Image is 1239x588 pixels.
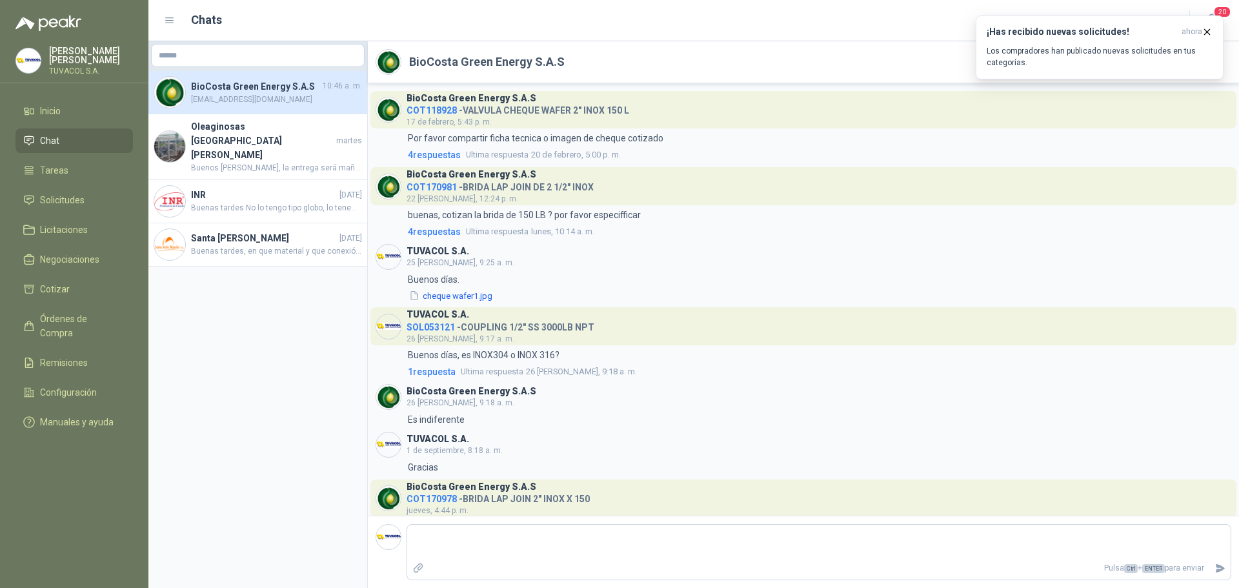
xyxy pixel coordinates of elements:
span: COT170978 [407,494,457,504]
span: Solicitudes [40,193,85,207]
span: jueves, 4:44 p. m. [407,506,468,515]
button: cheque wafer1.jpg [408,289,494,303]
h1: Chats [191,11,222,29]
span: lunes, 10:14 a. m. [466,225,594,238]
h4: - COUPLING 1/2" SS 3000LB NPT [407,319,594,331]
a: Tareas [15,158,133,183]
h4: Santa [PERSON_NAME] [191,231,337,245]
span: 4 respuesta s [408,148,461,162]
a: Company LogoOleaginosas [GEOGRAPHIC_DATA][PERSON_NAME]martesBuenos [PERSON_NAME], la entrega será... [148,114,367,180]
span: [DATE] [339,232,362,245]
img: Company Logo [154,131,185,162]
span: 26 [PERSON_NAME], 9:18 a. m. [407,398,514,407]
img: Company Logo [376,385,401,409]
img: Company Logo [154,77,185,108]
a: Configuración [15,380,133,405]
span: 1 de septiembre, 8:18 a. m. [407,446,503,455]
img: Company Logo [154,186,185,217]
h3: BioCosta Green Energy S.A.S [407,171,536,178]
span: Ctrl [1124,564,1138,573]
a: Company LogoSanta [PERSON_NAME][DATE]Buenas tardes, en que material y que conexión? [148,223,367,267]
span: ENTER [1142,564,1165,573]
span: 25 [PERSON_NAME], 9:25 a. m. [407,258,514,267]
span: Ultima respuesta [461,365,523,378]
a: Remisiones [15,350,133,375]
a: Licitaciones [15,218,133,242]
img: Company Logo [376,525,401,549]
span: Inicio [40,104,61,118]
h4: - BRIDA LAP JOIN DE 2 1/2" INOX [407,179,594,191]
span: Negociaciones [40,252,99,267]
a: Manuales y ayuda [15,410,133,434]
p: Gracias [408,460,438,474]
span: martes [336,135,362,147]
span: 20 de febrero, 5:00 p. m. [466,148,621,161]
p: buenas, cotizan la brida de 150 LB ? por favor especifficar [408,208,641,222]
span: 17 de febrero, 5:43 p. m. [407,117,492,127]
button: ¡Has recibido nuevas solicitudes!ahora Los compradores han publicado nuevas solicitudes en tus ca... [976,15,1224,79]
img: Company Logo [376,314,401,339]
a: Cotizar [15,277,133,301]
h3: BioCosta Green Energy S.A.S [407,388,536,395]
a: Inicio [15,99,133,123]
span: Cotizar [40,282,70,296]
span: [DATE] [339,189,362,201]
button: Enviar [1209,557,1231,580]
span: Manuales y ayuda [40,415,114,429]
h3: TUVACOL S.A. [407,248,469,255]
a: Chat [15,128,133,153]
p: Por favor compartir ficha tecnica o imagen de cheque cotizado [408,131,663,145]
h4: INR [191,188,337,202]
label: Adjuntar archivos [407,557,429,580]
span: Buenas tardes, en que material y que conexión? [191,245,362,258]
p: Buenos días, es INOX304 o INOX 316? [408,348,559,362]
span: Chat [40,134,59,148]
span: 26 [PERSON_NAME], 9:17 a. m. [407,334,514,343]
h4: - VALVULA CHEQUE WAFER 2" INOX 150 L [407,102,629,114]
p: Pulsa + para enviar [429,557,1210,580]
p: Los compradores han publicado nuevas solicitudes en tus categorías. [987,45,1213,68]
span: Configuración [40,385,97,400]
h4: BioCosta Green Energy S.A.S [191,79,320,94]
img: Company Logo [376,245,401,269]
span: COT118928 [407,105,457,116]
span: SOL053121 [407,322,455,332]
a: 4respuestasUltima respuestalunes, 10:14 a. m. [405,225,1231,239]
img: Company Logo [376,50,401,74]
img: Company Logo [376,432,401,457]
a: Solicitudes [15,188,133,212]
h3: TUVACOL S.A. [407,311,469,318]
h3: ¡Has recibido nuevas solicitudes! [987,26,1176,37]
span: Órdenes de Compra [40,312,121,340]
span: Licitaciones [40,223,88,237]
img: Company Logo [16,48,41,73]
a: Órdenes de Compra [15,307,133,345]
h3: BioCosta Green Energy S.A.S [407,95,536,102]
h3: TUVACOL S.A. [407,436,469,443]
a: Negociaciones [15,247,133,272]
img: Company Logo [154,229,185,260]
p: Buenos días. [408,272,494,287]
span: Tareas [40,163,68,177]
h4: - BRIDA LAP JOIN 2" INOX X 150 [407,491,590,503]
a: 1respuestaUltima respuesta26 [PERSON_NAME], 9:18 a. m. [405,365,1231,379]
span: ahora [1182,26,1202,37]
span: [EMAIL_ADDRESS][DOMAIN_NAME] [191,94,362,106]
span: Remisiones [40,356,88,370]
span: 26 [PERSON_NAME], 9:18 a. m. [461,365,637,378]
button: 20 [1200,9,1224,32]
p: Es indiferente [408,412,465,427]
a: Company LogoINR[DATE]Buenas tardes No lo tengo tipo globo, lo tenemos tipo compuerta. Quedamos at... [148,180,367,223]
a: 4respuestasUltima respuesta20 de febrero, 5:00 p. m. [405,148,1231,162]
img: Company Logo [376,97,401,122]
p: TUVACOL S.A. [49,67,133,75]
img: Logo peakr [15,15,81,31]
img: Company Logo [376,486,401,511]
h2: BioCosta Green Energy S.A.S [409,53,565,71]
img: Company Logo [376,174,401,199]
a: Company LogoBioCosta Green Energy S.A.S10:46 a. m.[EMAIL_ADDRESS][DOMAIN_NAME] [148,71,367,114]
span: 1 respuesta [408,365,456,379]
span: Ultima respuesta [466,225,529,238]
span: 20 [1213,6,1231,18]
span: 4 respuesta s [408,225,461,239]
